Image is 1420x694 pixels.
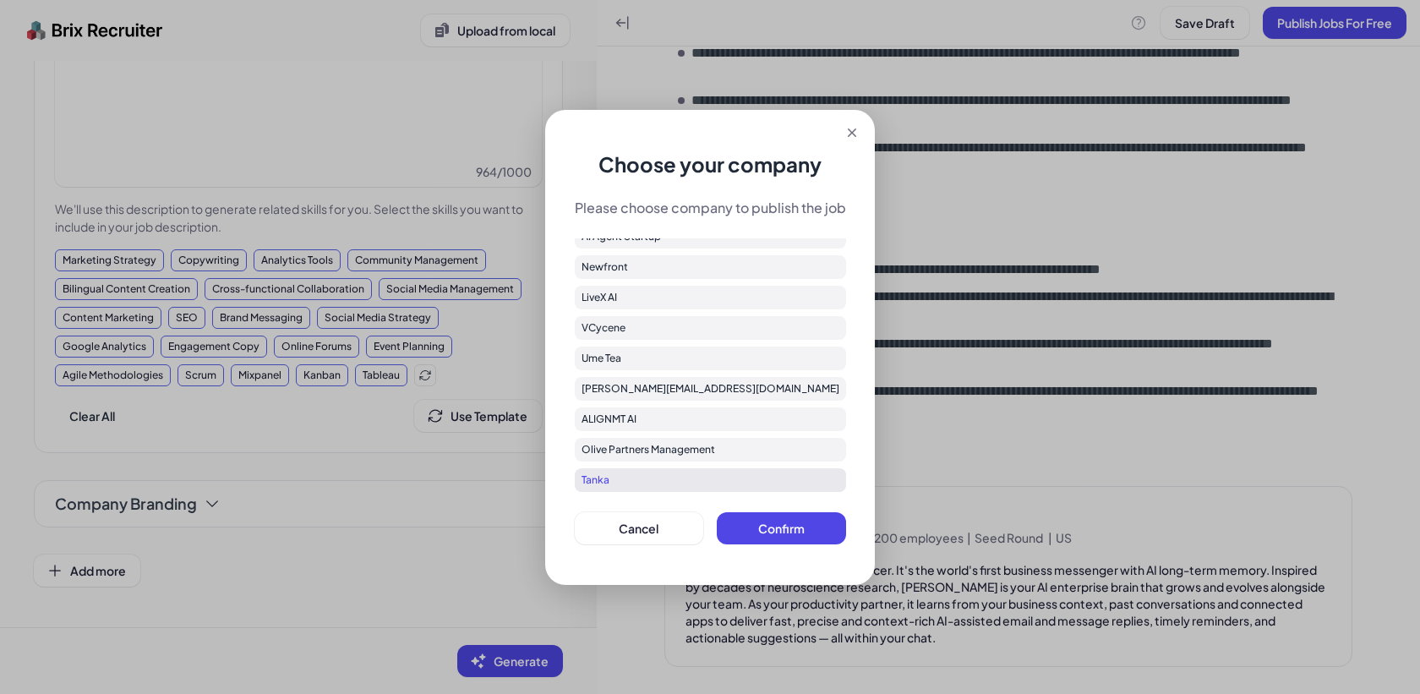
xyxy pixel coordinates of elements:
[582,260,628,274] span: Newfront
[582,321,625,335] span: VCycene
[575,512,704,544] button: Cancel
[582,413,636,426] span: ALIGNMT AI
[619,521,658,536] span: Cancel
[582,352,621,365] span: Ume Tea
[582,291,617,304] span: LiveX AI
[758,521,805,536] span: Confirm
[582,382,839,396] span: [PERSON_NAME][EMAIL_ADDRESS][DOMAIN_NAME]
[717,512,846,544] button: Confirm
[582,473,609,487] span: Tanka
[598,150,822,178] div: Choose your company
[575,198,846,218] div: Please choose company to publish the job
[582,443,715,456] span: Olive Partners Management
